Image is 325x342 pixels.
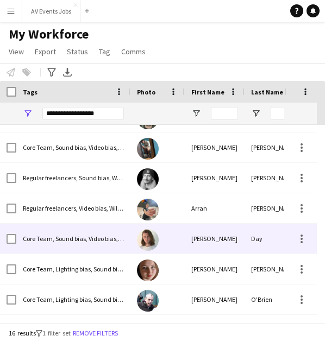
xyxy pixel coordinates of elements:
img: Mair Baker [137,259,159,281]
button: Open Filter Menu [251,109,261,118]
div: Core Team, Sound bias, Video bias, Will drive van [16,224,130,254]
img: Liam O [137,290,159,312]
div: [PERSON_NAME] [185,224,245,254]
img: Oliver Hatchett [137,138,159,160]
div: [PERSON_NAME] [185,132,245,162]
div: [PERSON_NAME] [245,163,304,193]
span: Status [67,47,88,56]
a: Tag [95,45,115,59]
a: Comms [117,45,150,59]
button: Open Filter Menu [191,109,201,118]
div: [PERSON_NAME] [245,193,304,223]
span: First Name [191,88,224,96]
span: My Workforce [9,26,89,42]
div: [PERSON_NAME] [185,163,245,193]
input: First Name Filter Input [211,107,238,120]
span: Export [35,47,56,56]
input: Last Name Filter Input [271,107,298,120]
span: Photo [137,88,155,96]
img: Ross Watkinson [137,168,159,190]
button: Remove filters [71,327,120,339]
div: [PERSON_NAME] [185,284,245,314]
div: Arran [185,193,245,223]
span: Tag [99,47,110,56]
div: [PERSON_NAME] [245,254,304,284]
button: Open Filter Menu [23,109,33,118]
app-action-btn: Export XLSX [61,66,74,79]
div: Core Team, Lighting bias, Sound bias, Video bias, Will drive van [16,254,130,284]
span: Tags [23,88,37,96]
button: AV Events Jobs [22,1,80,22]
a: Export [30,45,60,59]
div: Core Team, Lighting bias, Sound bias, Video bias, Will drive van [16,284,130,314]
img: Arran Langton [137,199,159,220]
div: Core Team, Sound bias, Video bias, Will drive van [16,132,130,162]
a: View [4,45,28,59]
div: O'Brien [245,284,304,314]
a: Status [62,45,92,59]
div: Regular freelancers, Video bias, Will drive van [16,193,130,223]
span: Last Name [251,88,283,96]
div: [PERSON_NAME] [185,254,245,284]
span: 1 filter set [42,329,71,337]
div: [PERSON_NAME] [245,132,304,162]
div: Day [245,224,304,254]
div: Regular freelancers, Sound bias, Will drive van [16,163,130,193]
img: Jacob Day [137,229,159,251]
span: View [9,47,24,56]
app-action-btn: Advanced filters [45,66,58,79]
span: Comms [121,47,146,56]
